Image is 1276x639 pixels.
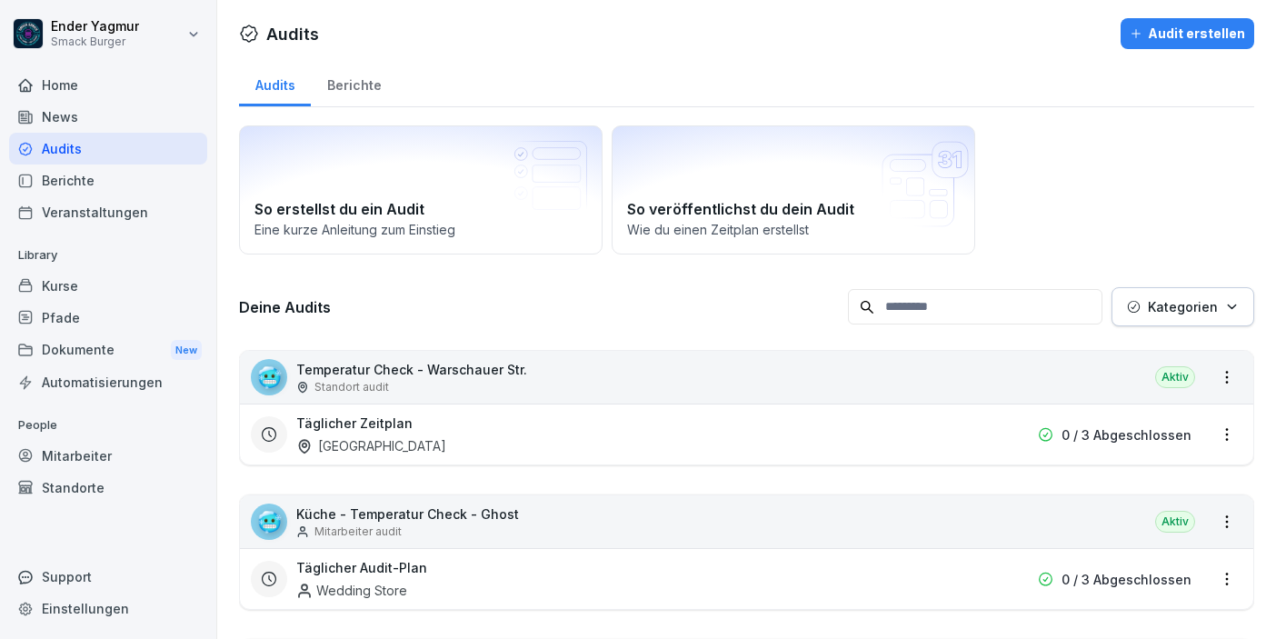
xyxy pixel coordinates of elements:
a: Home [9,69,207,101]
p: Eine kurze Anleitung zum Einstieg [254,220,587,239]
p: People [9,411,207,440]
p: Standort audit [314,379,389,395]
p: Mitarbeiter audit [314,524,402,540]
div: Dokumente [9,334,207,367]
div: 🥶 [251,359,287,395]
p: 0 / 3 Abgeschlossen [1062,425,1191,444]
p: Library [9,241,207,270]
h3: Deine Audits [239,297,839,317]
div: Audit erstellen [1130,24,1245,44]
p: Küche - Temperatur Check - Ghost [296,504,519,524]
a: Standorte [9,472,207,504]
div: [GEOGRAPHIC_DATA] [296,436,446,455]
a: Veranstaltungen [9,196,207,228]
a: Audits [239,60,311,106]
h2: So veröffentlichst du dein Audit [627,198,960,220]
a: Pfade [9,302,207,334]
p: Smack Burger [51,35,139,48]
div: Support [9,561,207,593]
div: Aktiv [1155,366,1195,388]
a: Einstellungen [9,593,207,624]
a: News [9,101,207,133]
a: So veröffentlichst du dein AuditWie du einen Zeitplan erstellst [612,125,975,255]
button: Kategorien [1112,287,1254,326]
p: Wie du einen Zeitplan erstellst [627,220,960,239]
div: Aktiv [1155,511,1195,533]
div: 🥶 [251,504,287,540]
div: Wedding Store [296,581,407,600]
p: Temperatur Check - Warschauer Str. [296,360,527,379]
p: Kategorien [1148,297,1218,316]
h2: So erstellst du ein Audit [254,198,587,220]
div: New [171,340,202,361]
h3: Täglicher Zeitplan [296,414,413,433]
a: Berichte [311,60,397,106]
a: Audits [9,133,207,165]
a: Mitarbeiter [9,440,207,472]
a: Automatisierungen [9,366,207,398]
a: So erstellst du ein AuditEine kurze Anleitung zum Einstieg [239,125,603,255]
button: Audit erstellen [1121,18,1254,49]
a: Kurse [9,270,207,302]
p: 0 / 3 Abgeschlossen [1062,570,1191,589]
a: Berichte [9,165,207,196]
p: Ender Yagmur [51,19,139,35]
a: DokumenteNew [9,334,207,367]
h1: Audits [266,22,319,46]
h3: Täglicher Audit-Plan [296,558,427,577]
